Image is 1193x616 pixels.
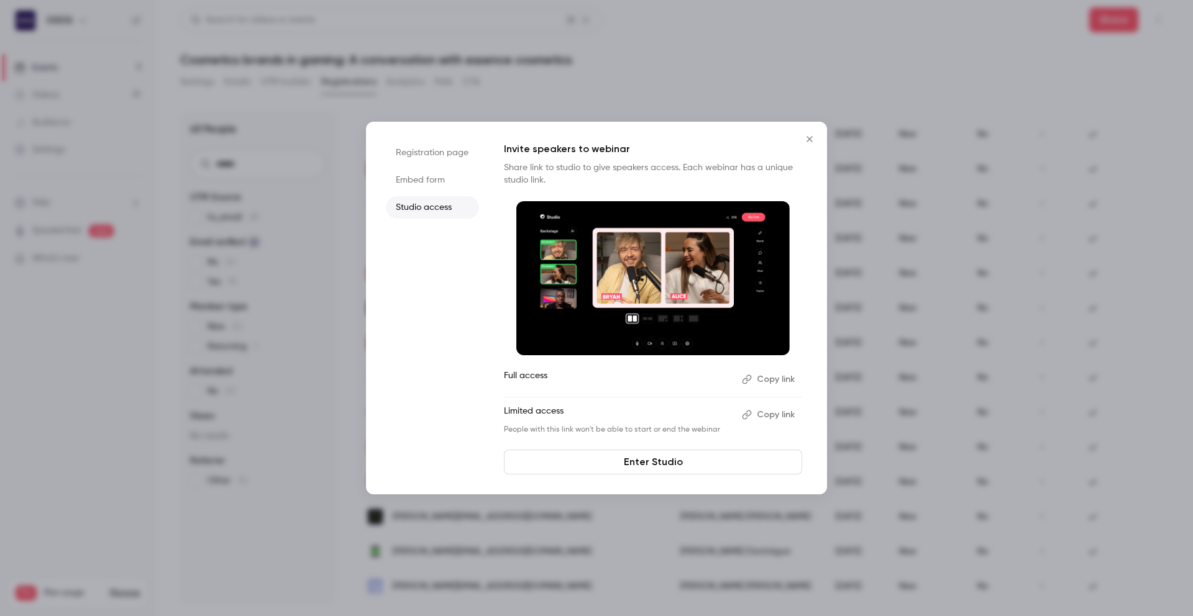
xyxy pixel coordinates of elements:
li: Registration page [386,142,479,164]
p: Full access [504,369,732,389]
img: Invite speakers to webinar [516,201,790,355]
a: Enter Studio [504,450,802,474]
button: Close [797,127,822,152]
p: Invite speakers to webinar [504,142,802,156]
p: Limited access [504,405,732,425]
button: Copy link [737,405,802,425]
button: Copy link [737,369,802,389]
p: Share link to studio to give speakers access. Each webinar has a unique studio link. [504,161,802,186]
li: Embed form [386,169,479,191]
li: Studio access [386,196,479,219]
p: People with this link won't be able to start or end the webinar [504,425,732,435]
